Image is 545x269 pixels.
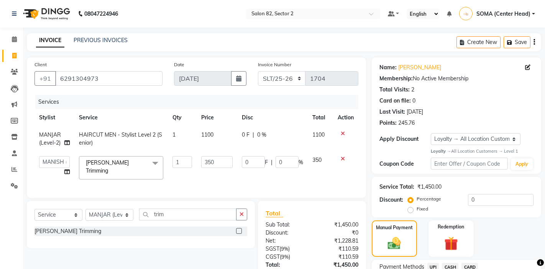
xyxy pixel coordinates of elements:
[379,75,534,83] div: No Active Membership
[407,108,423,116] div: [DATE]
[258,61,291,68] label: Invoice Number
[172,131,176,138] span: 1
[379,86,410,94] div: Total Visits:
[312,261,364,269] div: ₹1,450.00
[86,159,129,174] span: [PERSON_NAME] Trimming
[376,224,413,231] label: Manual Payment
[34,109,74,126] th: Stylist
[431,148,534,155] div: All Location Customers → Level 1
[398,119,415,127] div: 245.76
[108,167,112,174] a: x
[79,131,162,146] span: HAIRCUT MEN - Stylist Level 2 (Senior)
[34,61,47,68] label: Client
[39,131,61,146] span: MANJAR (Level-2)
[312,253,364,261] div: ₹110.59
[379,160,431,168] div: Coupon Code
[281,254,289,260] span: 9%
[459,7,473,20] img: SOMA (Center Head)
[379,196,403,204] div: Discount:
[168,109,197,126] th: Qty
[312,245,364,253] div: ₹110.59
[417,196,441,202] label: Percentage
[411,86,414,94] div: 2
[242,131,250,139] span: 0 F
[35,95,364,109] div: Services
[266,253,280,260] span: CGST
[84,3,118,24] b: 08047224946
[417,205,428,212] label: Fixed
[74,109,168,126] th: Service
[55,71,163,86] input: Search by Name/Mobile/Email/Code
[504,36,530,48] button: Save
[260,261,312,269] div: Total:
[379,108,405,116] div: Last Visit:
[308,109,333,126] th: Total
[379,75,413,83] div: Membership:
[266,209,283,217] span: Total
[379,119,397,127] div: Points:
[260,237,312,245] div: Net:
[379,183,414,191] div: Service Total:
[260,221,312,229] div: Sub Total:
[312,131,325,138] span: 1100
[257,131,266,139] span: 0 %
[260,253,312,261] div: ( )
[312,157,322,163] span: 350
[476,10,530,18] span: SOMA (Center Head)
[260,245,312,253] div: ( )
[379,64,397,72] div: Name:
[260,229,312,237] div: Discount:
[271,158,272,166] span: |
[312,229,364,237] div: ₹0
[379,97,411,105] div: Card on file:
[412,97,415,105] div: 0
[197,109,237,126] th: Price
[511,158,533,170] button: Apply
[312,237,364,245] div: ₹1,228.81
[299,158,303,166] span: %
[312,221,364,229] div: ₹1,450.00
[440,235,463,252] img: _gift.svg
[201,131,213,138] span: 1100
[253,131,254,139] span: |
[431,158,508,170] input: Enter Offer / Coupon Code
[281,246,288,252] span: 9%
[431,148,451,154] strong: Loyalty →
[438,223,464,230] label: Redemption
[379,135,431,143] div: Apply Discount
[456,36,501,48] button: Create New
[174,61,184,68] label: Date
[36,34,64,47] a: INVOICE
[139,209,236,220] input: Search or Scan
[417,183,442,191] div: ₹1,450.00
[333,109,358,126] th: Action
[20,3,72,24] img: logo
[384,236,405,251] img: _cash.svg
[265,158,268,166] span: F
[398,64,441,72] a: [PERSON_NAME]
[34,227,101,235] div: [PERSON_NAME] Trimming
[74,37,128,44] a: PREVIOUS INVOICES
[34,71,56,86] button: +91
[237,109,308,126] th: Disc
[266,245,279,252] span: SGST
